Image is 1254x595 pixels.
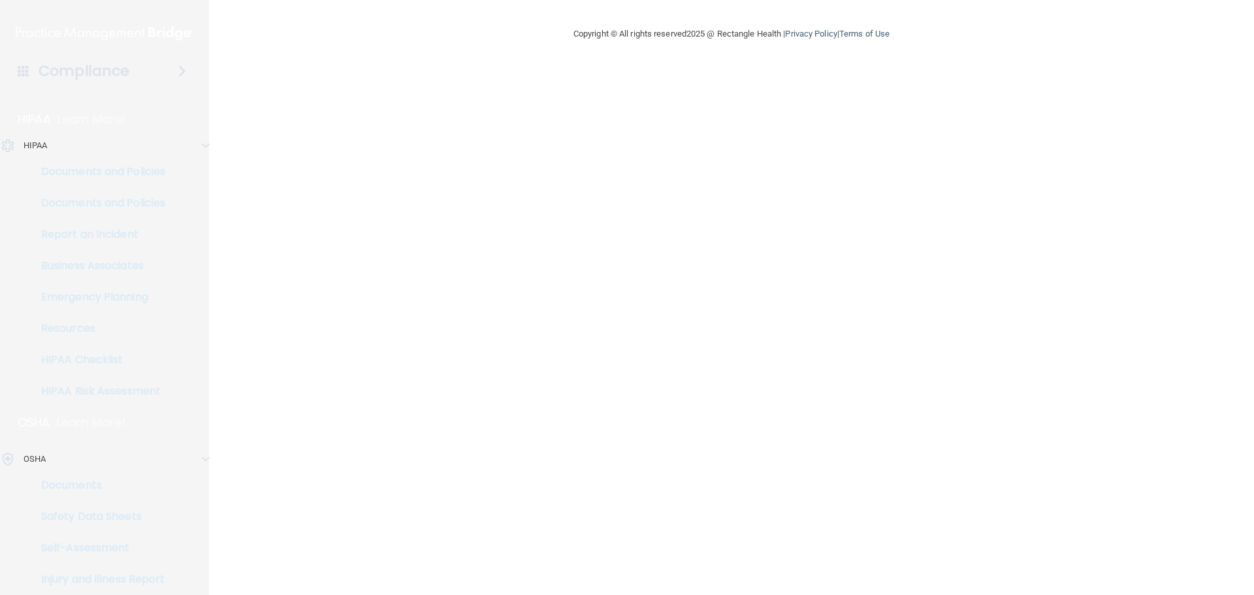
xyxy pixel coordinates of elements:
p: HIPAA Risk Assessment [8,385,187,398]
p: Documents [8,479,187,492]
p: Documents and Policies [8,165,187,178]
p: Business Associates [8,259,187,272]
div: Copyright © All rights reserved 2025 @ Rectangle Health | | [493,13,970,55]
p: Report an Incident [8,228,187,241]
img: PMB logo [16,20,193,46]
p: Learn More! [57,112,127,127]
p: HIPAA [24,138,48,153]
p: Resources [8,322,187,335]
p: Injury and Illness Report [8,573,187,586]
h4: Compliance [39,62,129,80]
p: OSHA [18,415,50,430]
p: Self-Assessment [8,541,187,555]
p: Safety Data Sheets [8,510,187,523]
p: HIPAA Checklist [8,353,187,366]
a: Privacy Policy [785,29,837,39]
p: HIPAA [18,112,51,127]
p: Learn More! [57,415,126,430]
p: OSHA [24,451,46,467]
p: Emergency Planning [8,291,187,304]
a: Terms of Use [839,29,890,39]
p: Documents and Policies [8,197,187,210]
